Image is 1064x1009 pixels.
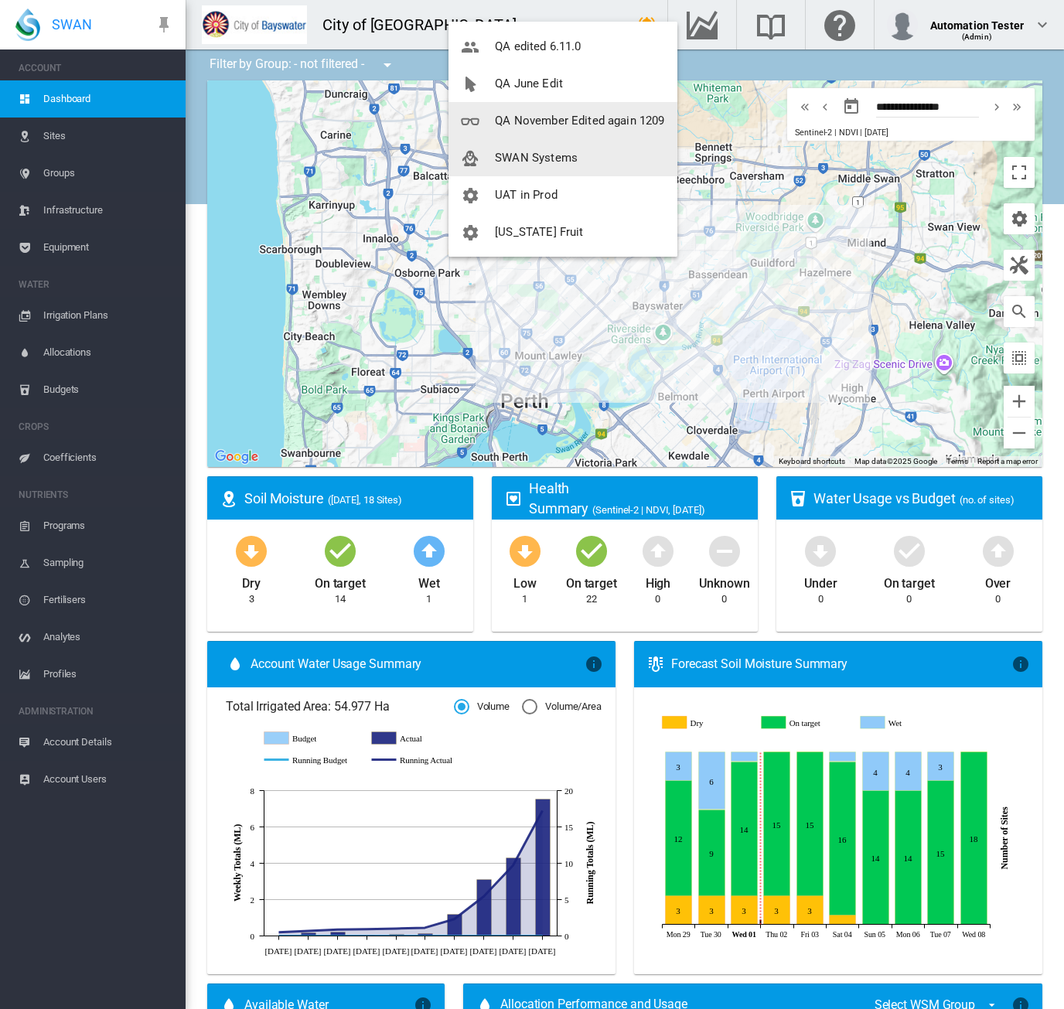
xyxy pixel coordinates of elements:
[448,28,677,65] button: You have 'Supervisor' permissions to QA edited 6.11.0
[495,77,563,90] span: QA June Edit
[461,149,479,168] md-icon: icon-linux
[495,188,558,202] span: UAT in Prod
[495,114,664,128] span: QA November Edited again 1209
[495,151,578,165] span: SWAN Systems
[495,39,581,53] span: QA edited 6.11.0
[461,186,479,205] md-icon: icon-cog
[448,65,677,102] button: You have 'Operator' permissions to QA June Edit
[448,139,677,176] button: You have 'SysAdmin' permissions to SWAN Systems
[448,102,677,139] button: You have 'Viewer' permissions to QA November Edited again 1209
[495,225,583,239] span: [US_STATE] Fruit
[461,38,479,56] md-icon: icon-people
[461,112,479,131] md-icon: icon-glasses
[448,213,677,251] button: You have 'Admin' permissions to Washington Fruit
[461,75,479,94] md-icon: icon-cursor-default
[448,176,677,213] button: You have 'Admin' permissions to UAT in Prod
[461,223,479,242] md-icon: icon-cog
